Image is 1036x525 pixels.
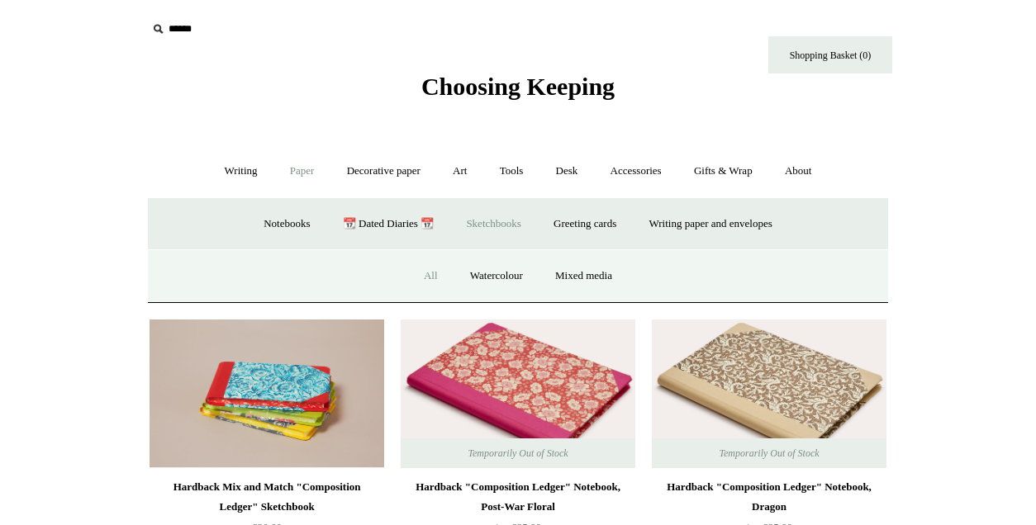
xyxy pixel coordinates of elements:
a: Gifts & Wrap [679,149,767,193]
img: Hardback Mix and Match "Composition Ledger" Sketchbook [150,319,384,468]
a: Accessories [596,149,677,193]
a: Paper [275,149,330,193]
div: Hardback "Composition Ledger" Notebook, Dragon [656,477,882,517]
span: Choosing Keeping [421,73,615,100]
div: Hardback "Composition Ledger" Notebook, Post-War Floral [405,477,631,517]
a: Choosing Keeping [421,86,615,97]
img: Hardback "Composition Ledger" Notebook, Dragon [652,319,886,468]
a: Greeting cards [539,202,631,246]
a: Sketchbooks [451,202,535,246]
a: About [770,149,827,193]
a: Writing paper and envelopes [634,202,787,246]
a: Hardback Mix and Match "Composition Ledger" Sketchbook Hardback Mix and Match "Composition Ledger... [150,319,384,468]
a: Decorative paper [332,149,435,193]
a: Art [438,149,482,193]
span: Temporarily Out of Stock [702,438,835,468]
div: Hardback Mix and Match "Composition Ledger" Sketchbook [154,477,380,517]
a: Hardback "Composition Ledger" Notebook, Dragon Hardback "Composition Ledger" Notebook, Dragon Tem... [652,319,886,468]
a: 📆 Dated Diaries 📆 [328,202,449,246]
a: Writing [210,149,273,193]
a: Shopping Basket (0) [768,36,892,73]
a: All [409,254,453,298]
a: Notebooks [249,202,325,246]
a: Hardback "Composition Ledger" Notebook, Post-War Floral Hardback "Composition Ledger" Notebook, P... [401,319,635,468]
a: Tools [485,149,539,193]
a: Mixed media [540,254,627,298]
span: Temporarily Out of Stock [451,438,584,468]
a: Desk [541,149,593,193]
a: Watercolour [455,254,538,298]
img: Hardback "Composition Ledger" Notebook, Post-War Floral [401,319,635,468]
